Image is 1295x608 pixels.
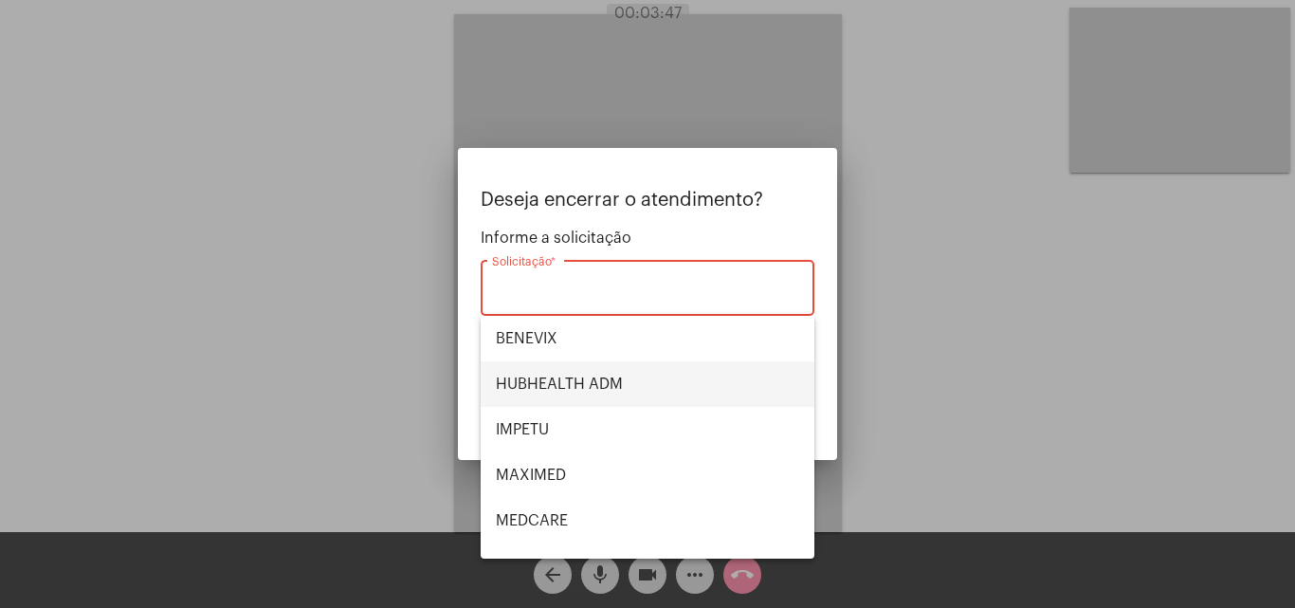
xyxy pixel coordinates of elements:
[496,407,799,452] span: IMPETU
[481,190,814,211] p: Deseja encerrar o atendimento?
[496,361,799,407] span: HUBHEALTH ADM
[481,230,814,247] span: Informe a solicitação
[492,284,803,301] input: Buscar solicitação
[496,544,799,589] span: POSITIVA
[496,452,799,498] span: MAXIMED
[496,316,799,361] span: BENEVIX
[496,498,799,544] span: MEDCARE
